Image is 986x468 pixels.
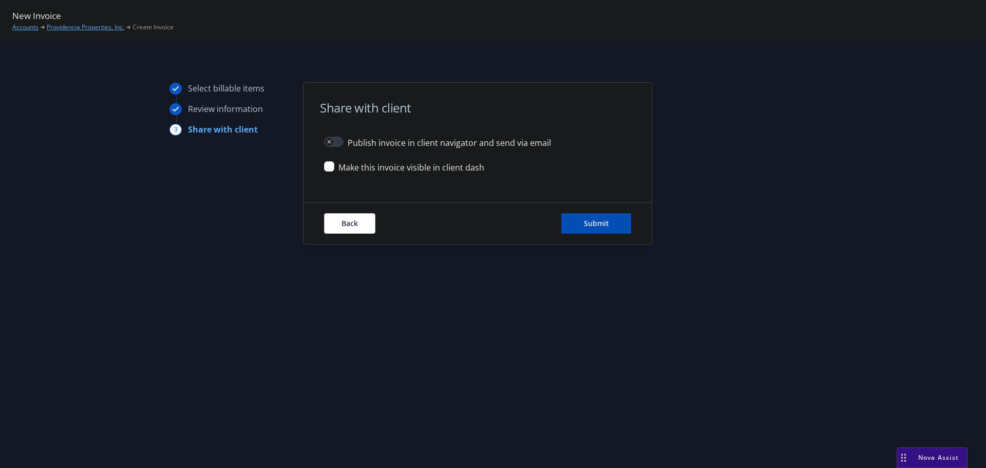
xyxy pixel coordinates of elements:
[320,99,411,116] h1: Share with client
[584,218,609,228] span: Submit
[12,23,39,32] a: Accounts
[348,137,551,149] span: Publish invoice in client navigator and send via email
[188,103,263,115] div: Review information
[897,447,968,468] button: Nova Assist
[47,23,124,32] a: Providencia Properties, Inc.
[897,448,910,467] div: Drag to move
[338,161,484,174] span: Make this invoice visible in client dash
[132,23,174,32] span: Create Invoice
[12,9,61,23] span: New Invoice
[188,82,264,95] div: Select billable items
[342,218,358,228] span: Back
[561,213,631,234] button: Submit
[188,123,258,136] div: Share with client
[918,453,959,462] span: Nova Assist
[324,213,375,234] button: Back
[169,124,182,136] div: 3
